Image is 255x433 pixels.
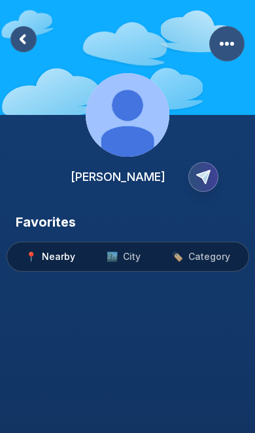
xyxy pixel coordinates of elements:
[209,26,245,61] button: More Options
[156,245,246,268] button: 🏷️Category
[172,250,183,263] span: 🏷️
[123,250,141,263] span: City
[183,157,239,197] button: Copy Profile Link
[42,250,75,263] span: Nearby
[71,168,165,186] h2: [PERSON_NAME]
[107,250,118,263] span: 🏙️
[25,250,37,263] span: 📍
[91,245,156,268] button: 🏙️City
[10,245,91,268] button: 📍Nearby
[86,73,169,157] img: Profile Image
[16,213,76,231] h3: Favorites
[188,250,230,263] span: Category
